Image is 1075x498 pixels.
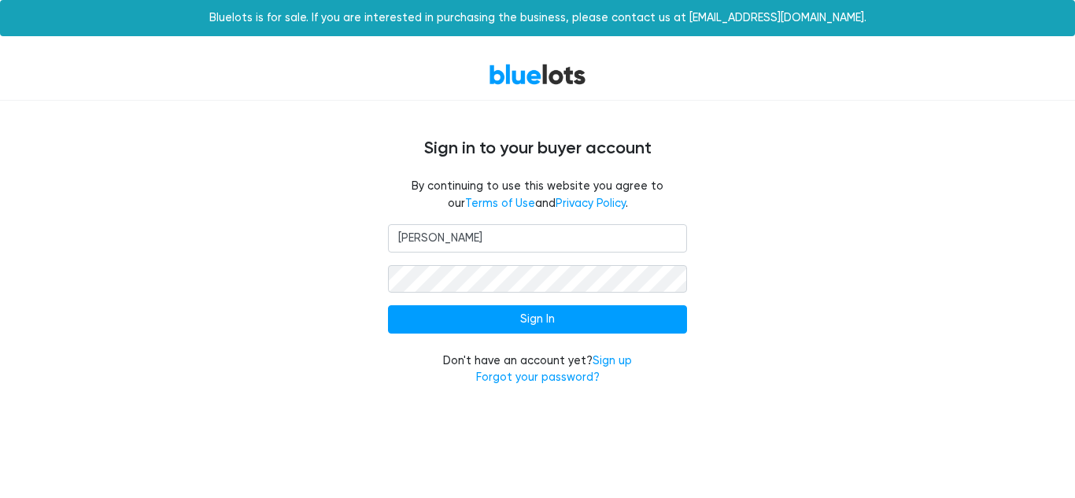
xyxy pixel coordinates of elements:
[388,352,687,386] div: Don't have an account yet?
[388,224,687,253] input: Email
[65,138,1010,159] h4: Sign in to your buyer account
[489,63,586,86] a: BlueLots
[465,197,535,210] a: Terms of Use
[556,197,626,210] a: Privacy Policy
[388,305,687,334] input: Sign In
[593,354,632,367] a: Sign up
[388,178,687,212] fieldset: By continuing to use this website you agree to our and .
[476,371,600,384] a: Forgot your password?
